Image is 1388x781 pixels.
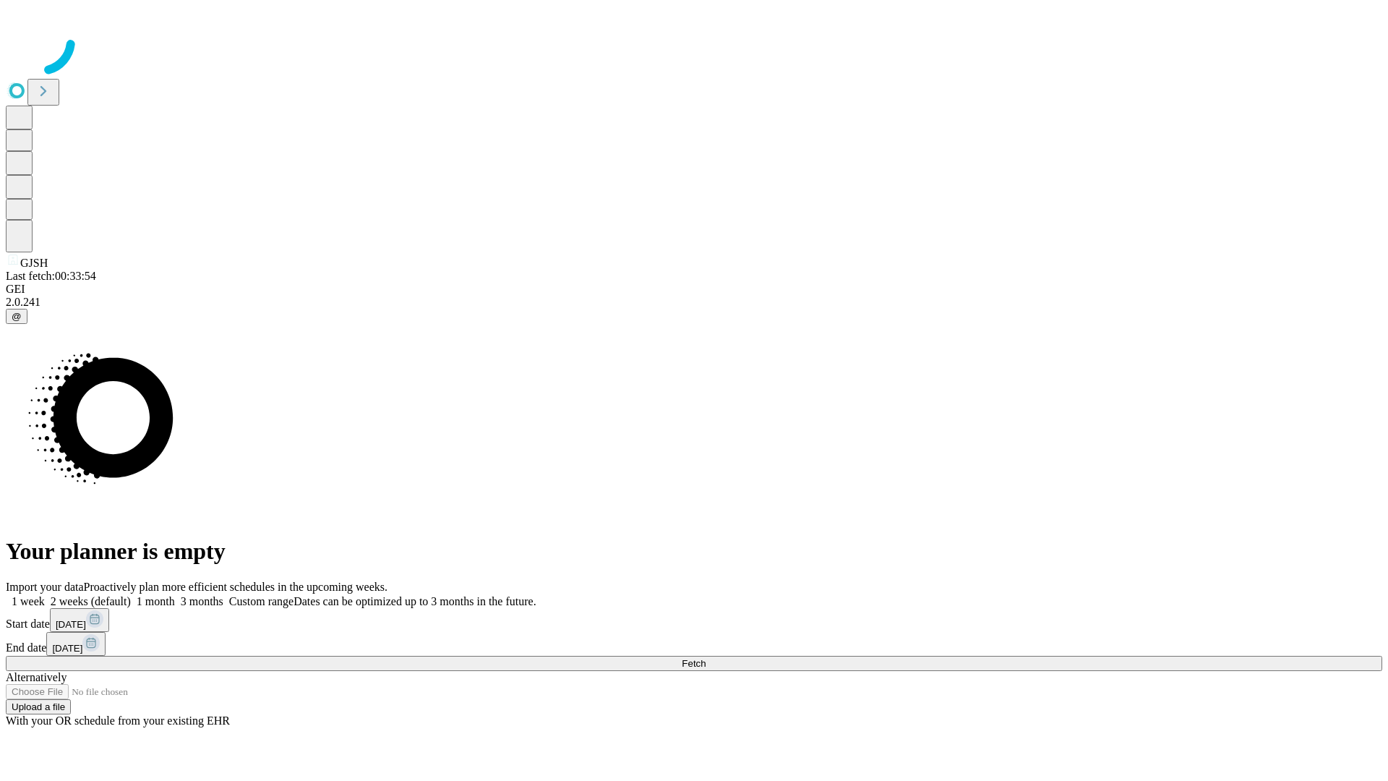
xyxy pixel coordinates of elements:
[6,296,1382,309] div: 2.0.241
[6,309,27,324] button: @
[137,595,175,607] span: 1 month
[682,658,706,669] span: Fetch
[12,595,45,607] span: 1 week
[6,608,1382,632] div: Start date
[6,671,67,683] span: Alternatively
[20,257,48,269] span: GJSH
[84,581,387,593] span: Proactively plan more efficient schedules in the upcoming weeks.
[12,311,22,322] span: @
[6,632,1382,656] div: End date
[50,608,109,632] button: [DATE]
[6,699,71,714] button: Upload a file
[6,270,96,282] span: Last fetch: 00:33:54
[6,656,1382,671] button: Fetch
[6,283,1382,296] div: GEI
[6,714,230,727] span: With your OR schedule from your existing EHR
[51,595,131,607] span: 2 weeks (default)
[294,595,536,607] span: Dates can be optimized up to 3 months in the future.
[181,595,223,607] span: 3 months
[56,619,86,630] span: [DATE]
[6,538,1382,565] h1: Your planner is empty
[46,632,106,656] button: [DATE]
[52,643,82,654] span: [DATE]
[6,581,84,593] span: Import your data
[229,595,294,607] span: Custom range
